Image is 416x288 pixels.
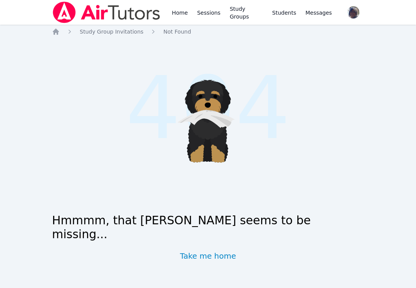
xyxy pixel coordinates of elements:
[52,28,364,36] nav: Breadcrumb
[305,9,332,17] span: Messages
[163,28,191,36] a: Not Found
[52,2,161,23] img: Air Tutors
[126,43,290,173] span: 404
[163,29,191,35] span: Not Found
[80,29,143,35] span: Study Group Invitations
[180,251,236,261] a: Take me home
[80,28,143,36] a: Study Group Invitations
[52,213,364,241] h1: Hmmmm, that [PERSON_NAME] seems to be missing...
